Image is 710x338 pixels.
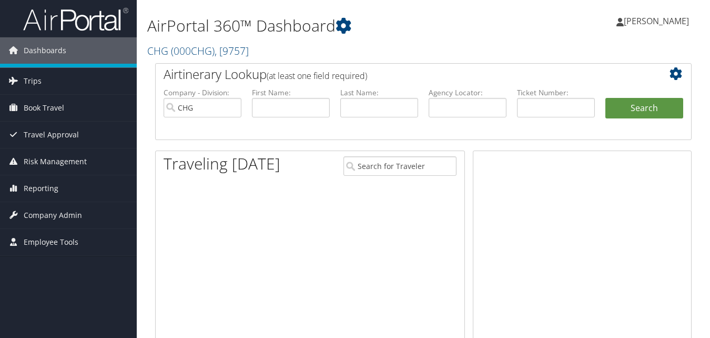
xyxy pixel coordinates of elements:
[24,202,82,228] span: Company Admin
[24,37,66,64] span: Dashboards
[24,229,78,255] span: Employee Tools
[24,175,58,202] span: Reporting
[164,87,241,98] label: Company - Division:
[624,15,689,27] span: [PERSON_NAME]
[517,87,595,98] label: Ticket Number:
[340,87,418,98] label: Last Name:
[24,122,79,148] span: Travel Approval
[343,156,456,176] input: Search for Traveler
[147,15,515,37] h1: AirPortal 360™ Dashboard
[147,44,249,58] a: CHG
[215,44,249,58] span: , [ 9757 ]
[605,98,683,119] button: Search
[429,87,506,98] label: Agency Locator:
[23,7,128,32] img: airportal-logo.png
[24,68,42,94] span: Trips
[164,65,638,83] h2: Airtinerary Lookup
[24,148,87,175] span: Risk Management
[267,70,367,82] span: (at least one field required)
[616,5,699,37] a: [PERSON_NAME]
[24,95,64,121] span: Book Travel
[252,87,330,98] label: First Name:
[171,44,215,58] span: ( 000CHG )
[164,153,280,175] h1: Traveling [DATE]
